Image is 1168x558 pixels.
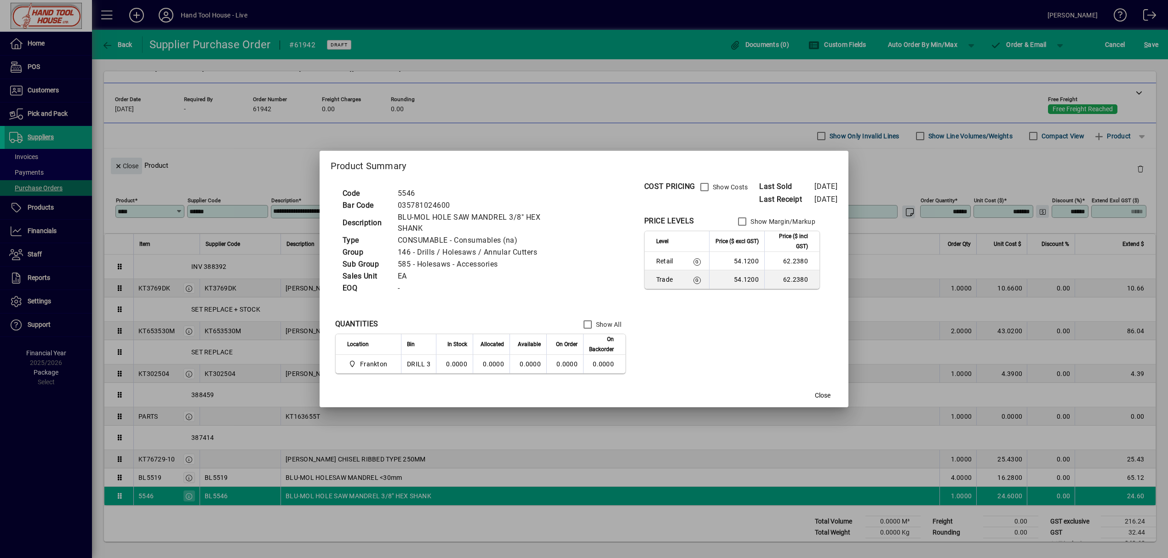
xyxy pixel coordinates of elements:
td: Type [338,234,393,246]
span: Price ($ incl GST) [770,231,808,251]
td: DRILL 3 [401,355,436,373]
label: Show All [594,320,621,329]
td: 54.1200 [709,252,764,270]
td: Code [338,188,393,199]
td: 0.0000 [473,355,510,373]
span: [DATE] [814,182,837,191]
span: On Order [556,339,578,349]
span: Last Sold [759,181,814,192]
td: BLU-MOL HOLE SAW MANDREL 3/8" HEX SHANK [393,211,561,234]
label: Show Costs [711,182,748,192]
td: Sub Group [338,258,393,270]
td: 62.2380 [764,252,819,270]
td: CONSUMABLE - Consumables (na) [393,234,561,246]
span: On Backorder [589,334,614,354]
span: Available [518,339,541,349]
td: Description [338,211,393,234]
span: Location [347,339,369,349]
span: Frankton [360,359,387,369]
div: PRICE LEVELS [644,216,694,227]
td: Sales Unit [338,270,393,282]
td: 54.1200 [709,270,764,289]
span: [DATE] [814,195,837,204]
td: 146 - Drills / Holesaws / Annular Cutters [393,246,561,258]
td: 0.0000 [436,355,473,373]
span: 0.0000 [556,360,578,368]
td: 0.0000 [583,355,625,373]
td: 585 - Holesaws - Accessories [393,258,561,270]
td: Group [338,246,393,258]
span: Level [656,236,669,246]
span: Frankton [347,359,391,370]
td: 035781024600 [393,199,561,211]
td: - [393,282,561,294]
td: 62.2380 [764,270,819,289]
td: EOQ [338,282,393,294]
td: 0.0000 [510,355,546,373]
span: Last Receipt [759,194,814,205]
div: COST PRICING [644,181,695,192]
span: Price ($ excl GST) [716,236,759,246]
td: EA [393,270,561,282]
span: Retail [656,256,681,266]
span: Allocated [481,339,504,349]
td: Bar Code [338,199,393,211]
span: Trade [656,275,681,284]
label: Show Margin/Markup [749,217,815,226]
span: Bin [407,339,415,349]
div: QUANTITIES [335,319,378,330]
span: In Stock [447,339,467,349]
td: 5546 [393,188,561,199]
button: Close [808,387,837,404]
span: Close [815,391,830,400]
h2: Product Summary [320,151,849,177]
